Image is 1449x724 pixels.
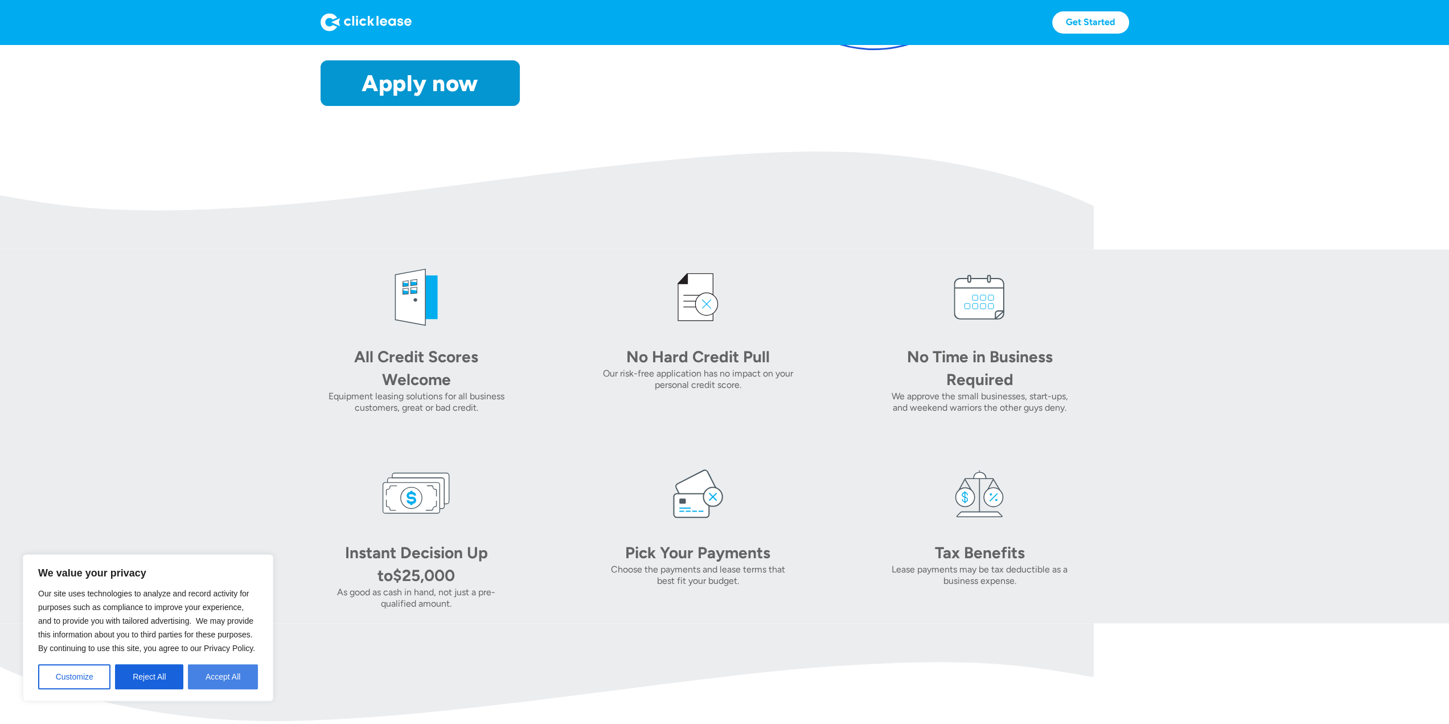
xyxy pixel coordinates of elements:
img: credit icon [664,263,732,332]
div: No Time in Business Required [900,345,1059,391]
div: $25,000 [393,566,455,585]
div: Tax Benefits [900,541,1059,564]
img: calendar icon [945,263,1013,332]
button: Customize [38,664,110,689]
a: Apply now [321,60,520,106]
div: As good as cash in hand, not just a pre-qualified amount. [321,587,512,610]
img: welcome icon [382,263,450,332]
a: Get Started [1052,11,1129,34]
div: No Hard Credit Pull [618,345,778,368]
img: Logo [321,13,412,31]
div: Our risk-free application has no impact on your personal credit score. [602,368,794,391]
div: We value your privacy [23,554,273,701]
div: Pick Your Payments [618,541,778,564]
button: Reject All [115,664,183,689]
img: card icon [664,459,732,527]
div: Instant Decision Up to [345,543,488,585]
img: tax icon [945,459,1013,527]
span: Our site uses technologies to analyze and record activity for purposes such as compliance to impr... [38,589,255,653]
div: Choose the payments and lease terms that best fit your budget. [602,564,794,587]
p: We value your privacy [38,566,258,580]
button: Accept All [188,664,258,689]
div: Equipment leasing solutions for all business customers, great or bad credit. [321,391,512,414]
div: We approve the small businesses, start-ups, and weekend warriors the other guys deny. [884,391,1076,414]
img: money icon [382,459,450,527]
div: All Credit Scores Welcome [336,345,496,391]
div: Lease payments may be tax deductible as a business expense. [884,564,1076,587]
